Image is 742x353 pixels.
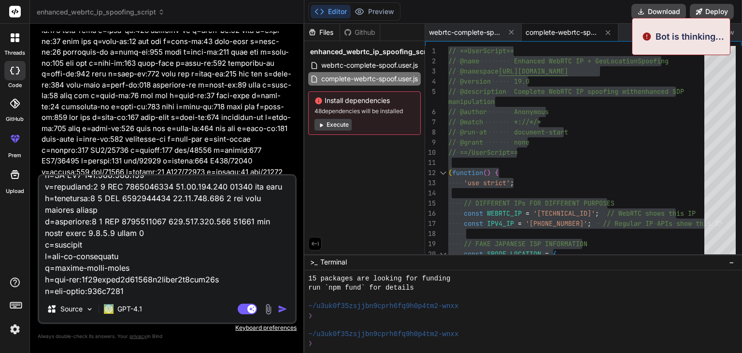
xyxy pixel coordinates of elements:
span: IPV4_IP [487,219,514,228]
span: '[TECHNICAL_ID]' [533,209,595,218]
span: ( [448,168,452,177]
p: Bot is thinking... [656,30,724,43]
textarea: // ==LoreMipsum== // @dolo Sitametc AdiPIS EL + SedDoeiusmo Temporin // @utlaboree dolo://magnaal... [39,176,295,295]
span: privacy [129,333,147,339]
div: 15 [425,198,436,208]
div: 2 [425,56,436,66]
span: ; [510,178,514,187]
span: // ==UserScript== [448,46,514,55]
div: 18 [425,229,436,239]
span: manipulation [448,97,495,106]
label: threads [4,49,25,57]
span: complete-webrtc-spoof.user.js [320,73,419,85]
button: Execute [314,119,352,131]
span: enhanced SDP [638,87,684,96]
div: 16 [425,208,436,219]
p: Always double-check its answers. Your in Bind [38,332,297,341]
span: ❯ [308,339,313,348]
div: 11 [425,158,436,168]
div: Click to collapse the range. [437,249,449,259]
span: // @run-at document-start [448,128,568,136]
div: 17 [425,219,436,229]
span: 'use strict' [464,178,510,187]
div: 3 [425,66,436,76]
label: GitHub [6,115,24,123]
div: 19 [425,239,436,249]
span: complete-webrtc-spoof.user.js [526,28,598,37]
button: Editor [311,5,351,18]
span: // ==/UserScript== [448,148,518,157]
div: Click to collapse the range. [437,168,449,178]
span: // @author Anonymous [448,107,549,116]
div: 4 [425,76,436,87]
span: ; [595,209,599,218]
div: 9 [425,137,436,147]
div: 20 [425,249,436,259]
div: Files [304,28,340,37]
span: // @description Complete WebRTC IP spoofing with [448,87,638,96]
button: Deploy [690,4,734,19]
button: − [727,254,736,270]
div: 5 [425,87,436,97]
span: ❯ [308,311,313,321]
span: Terminal [320,257,347,267]
span: = [518,219,522,228]
span: [URL][DOMAIN_NAME] [499,67,568,75]
p: Keyboard preferences [38,324,297,332]
span: enhanced_webrtc_ip_spoofing_script [310,47,435,57]
img: GPT-4.1 [104,304,114,314]
span: ~/u3uk0f35zsjjbn9cprh6fq9h0p4tm2-wnxx [308,302,458,311]
span: = [545,250,549,258]
span: { [495,168,499,177]
p: Source [60,304,83,314]
span: ) [487,168,491,177]
span: webrtc-complete-spoof.user.js [429,28,501,37]
span: run `npm fund` for details [308,283,414,293]
img: Pick Models [86,305,94,313]
span: const [464,209,483,218]
button: Download [631,4,686,19]
div: 1 [425,46,436,56]
div: 6 [425,107,436,117]
label: code [8,81,22,89]
img: icon [278,304,287,314]
span: WEBRTC_IP [487,209,522,218]
span: function [452,168,483,177]
span: 15 packages are looking for funding [308,274,450,283]
span: // @name Enhanced WebRTC IP + GeoLocation [448,57,638,65]
span: webrtc-complete-spoof.user.js [320,59,419,71]
span: 48 dependencies will be installed [314,107,414,115]
img: attachment [263,304,274,315]
div: 8 [425,127,436,137]
span: = [526,209,529,218]
span: // DIFFERENT IPs FOR DIFFERENT PURPOSES [464,199,614,207]
span: // FAKE JAPANESE ISP INFORMATION [464,239,587,248]
div: Github [340,28,380,37]
span: const [464,219,483,228]
div: 14 [425,188,436,198]
p: GPT-4.1 [117,304,142,314]
span: ( [483,168,487,177]
span: ~/u3uk0f35zsjjbn9cprh6fq9h0p4tm2-wnxx [308,330,458,339]
label: Upload [6,187,24,195]
span: Spoofing [638,57,669,65]
span: − [729,257,734,267]
div: 12 [425,168,436,178]
span: // WebRTC shows this IP [607,209,696,218]
span: const [464,250,483,258]
span: // @grant none [448,138,529,147]
img: settings [7,321,23,338]
span: SPOOF_LOCATION [487,250,541,258]
span: ; [587,219,591,228]
span: // @match *://*/* [448,118,541,126]
span: // Regular IP APIs show this IP [603,219,723,228]
span: { [553,250,556,258]
span: Install dependencies [314,96,414,105]
img: alert [642,30,652,43]
div: 10 [425,147,436,158]
button: Preview [351,5,398,18]
span: // @namespace [448,67,499,75]
span: '[PHONE_NUMBER]' [526,219,587,228]
span: >_ [310,257,317,267]
span: // @version 19.0 [448,77,529,86]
